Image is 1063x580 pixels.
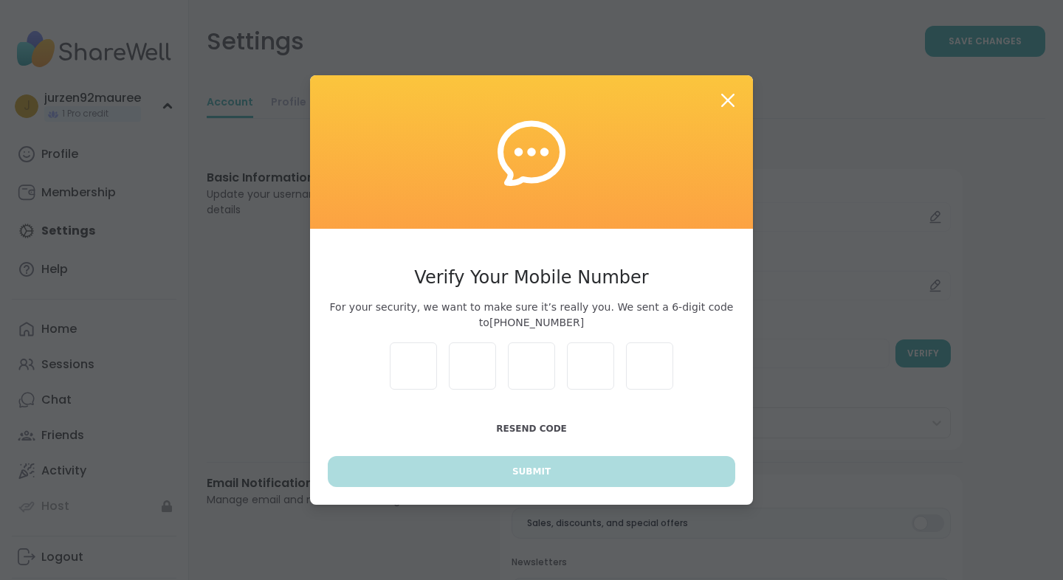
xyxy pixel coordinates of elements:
button: Submit [328,456,735,487]
span: Resend Code [496,424,567,434]
span: Submit [512,465,551,478]
span: For your security, we want to make sure it’s really you. We sent a 6-digit code to [PHONE_NUMBER] [328,300,735,331]
h3: Verify Your Mobile Number [328,264,735,291]
button: Resend Code [328,413,735,444]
